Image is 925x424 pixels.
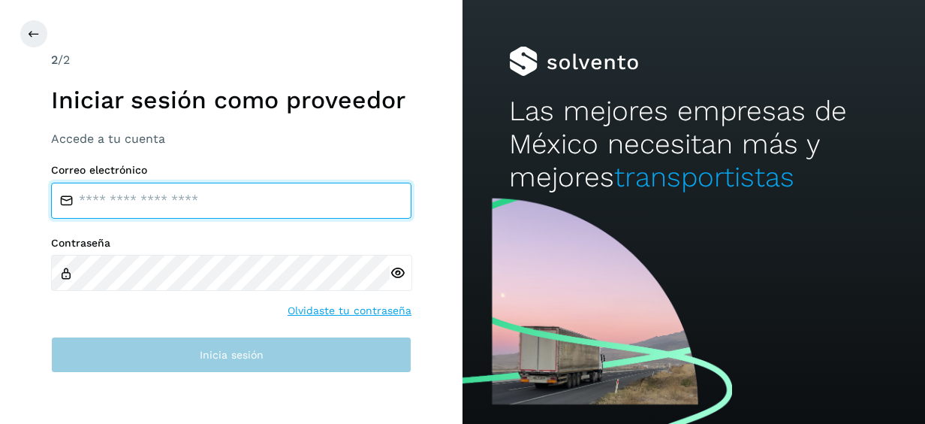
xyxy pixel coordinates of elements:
[51,337,411,373] button: Inicia sesión
[51,164,411,177] label: Correo electrónico
[51,86,411,114] h1: Iniciar sesión como proveedor
[51,51,411,69] div: /2
[200,350,264,360] span: Inicia sesión
[51,132,411,146] h3: Accede a tu cuenta
[51,53,58,67] span: 2
[288,303,411,319] a: Olvidaste tu contraseña
[614,161,794,193] span: transportistas
[51,237,411,250] label: Contraseña
[509,95,879,195] h2: Las mejores empresas de México necesitan más y mejores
